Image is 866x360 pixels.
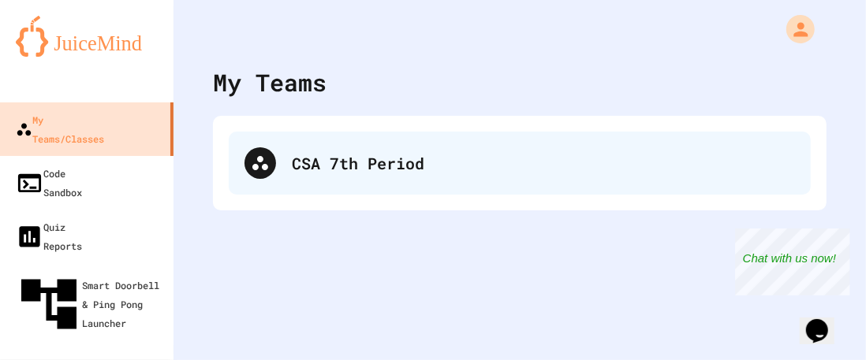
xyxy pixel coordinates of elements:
div: My Teams/Classes [16,110,104,148]
div: CSA 7th Period [292,151,795,175]
div: CSA 7th Period [229,132,811,195]
div: My Teams [213,65,327,100]
div: Quiz Reports [16,217,82,255]
div: My Account [770,11,819,47]
div: Code Sandbox [16,164,82,202]
iframe: chat widget [735,228,850,295]
iframe: chat widget [800,297,850,344]
img: logo-orange.svg [16,16,158,57]
div: Smart Doorbell & Ping Pong Launcher [16,271,167,337]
